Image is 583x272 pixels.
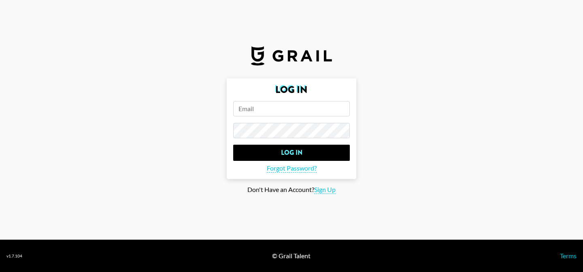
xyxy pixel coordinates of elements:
[6,186,577,194] div: Don't Have an Account?
[314,186,336,194] span: Sign Up
[272,252,311,260] div: © Grail Talent
[233,101,350,116] input: Email
[251,46,332,65] img: Grail Talent Logo
[233,145,350,161] input: Log In
[6,253,22,259] div: v 1.7.104
[560,252,577,259] a: Terms
[233,85,350,95] h2: Log In
[267,164,317,173] span: Forgot Password?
